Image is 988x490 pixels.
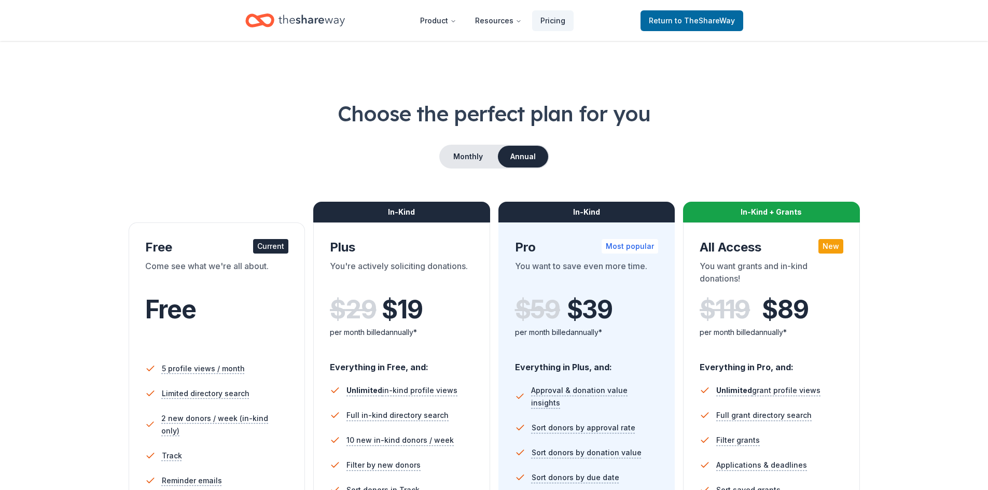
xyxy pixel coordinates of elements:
[515,352,659,374] div: Everything in Plus, and:
[162,450,182,462] span: Track
[161,412,288,437] span: 2 new donors / week (in-kind only)
[346,459,421,471] span: Filter by new donors
[145,294,196,325] span: Free
[683,202,860,222] div: In-Kind + Grants
[602,239,658,254] div: Most popular
[330,352,474,374] div: Everything in Free, and:
[330,260,474,289] div: You're actively soliciting donations.
[649,15,735,27] span: Return
[330,326,474,339] div: per month billed annually*
[498,202,675,222] div: In-Kind
[716,459,807,471] span: Applications & deadlines
[762,295,808,324] span: $ 89
[253,239,288,254] div: Current
[716,386,820,395] span: grant profile views
[346,409,449,422] span: Full in-kind directory search
[162,387,249,400] span: Limited directory search
[313,202,490,222] div: In-Kind
[515,260,659,289] div: You want to save even more time.
[382,295,422,324] span: $ 19
[162,474,222,487] span: Reminder emails
[145,239,289,256] div: Free
[145,260,289,289] div: Come see what we're all about.
[346,434,454,446] span: 10 new in-kind donors / week
[346,386,382,395] span: Unlimited
[346,386,457,395] span: in-kind profile views
[567,295,613,324] span: $ 39
[330,239,474,256] div: Plus
[532,422,635,434] span: Sort donors by approval rate
[716,434,760,446] span: Filter grants
[700,352,843,374] div: Everything in Pro, and:
[412,10,465,31] button: Product
[162,362,245,375] span: 5 profile views / month
[532,10,574,31] a: Pricing
[440,146,496,167] button: Monthly
[641,10,743,31] a: Returnto TheShareWay
[700,260,843,289] div: You want grants and in-kind donations!
[515,326,659,339] div: per month billed annually*
[515,239,659,256] div: Pro
[412,8,574,33] nav: Main
[498,146,548,167] button: Annual
[467,10,530,31] button: Resources
[245,8,345,33] a: Home
[675,16,735,25] span: to TheShareWay
[700,239,843,256] div: All Access
[818,239,843,254] div: New
[532,446,642,459] span: Sort donors by donation value
[716,386,752,395] span: Unlimited
[700,326,843,339] div: per month billed annually*
[716,409,812,422] span: Full grant directory search
[41,99,947,128] h1: Choose the perfect plan for you
[532,471,619,484] span: Sort donors by due date
[531,384,658,409] span: Approval & donation value insights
